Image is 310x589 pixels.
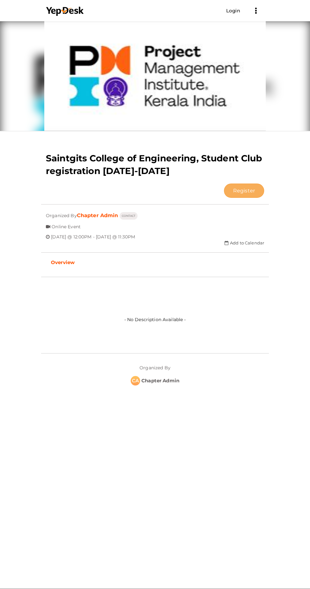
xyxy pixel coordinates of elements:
a: Overview [46,255,79,270]
span: Organized By [46,208,77,218]
a: Login [226,8,240,14]
b: Chapter Admin [141,378,179,384]
button: CONTACT [120,212,138,220]
b: Overview [51,259,75,265]
div: CA [131,376,140,385]
button: Register [224,184,264,198]
label: - No Description Available - [124,283,186,324]
b: Saintgits College of Engineering, Student Club registration [DATE]-[DATE] [46,153,262,176]
label: Organized By [139,360,170,371]
img: FIU3JXK4_normal.png [44,20,266,131]
a: Chapter Admin [77,212,118,218]
span: [DATE] @ 12:00PM - [DATE] @ 11:30PM [51,229,135,240]
span: Online Event [52,219,81,230]
a: Add to Calendar [225,240,264,245]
